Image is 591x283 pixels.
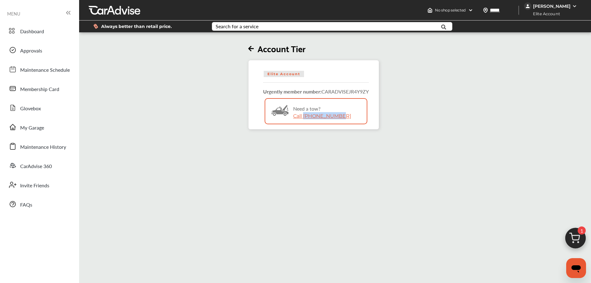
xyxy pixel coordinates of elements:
[20,201,32,209] span: FAQs
[216,24,258,29] div: Search for a service
[20,162,52,171] span: CarAdvise 360
[20,182,49,190] span: Invite Friends
[20,66,70,74] span: Maintenance Schedule
[435,8,466,13] span: No shop selected
[264,71,304,77] span: Elite Account
[533,3,571,9] div: [PERSON_NAME]
[248,43,379,54] h2: Account Tier
[524,2,531,10] img: jVpblrzwTbfkPYzPPzSLxeg0AAAAASUVORK5CYII=
[20,85,59,94] span: Membership Card
[263,88,321,95] strong: Urgently member number:
[20,143,66,151] span: Maintenance History
[525,11,565,17] span: Elite Account
[468,8,473,13] img: header-down-arrow.9dd2ce7d.svg
[20,105,41,113] span: Glovebox
[6,80,73,97] a: Membership Card
[483,8,488,13] img: location_vector.a44bc228.svg
[518,6,519,15] img: header-divider.bc55588e.svg
[561,225,590,255] img: cart_icon.3d0951e8.svg
[6,157,73,174] a: CarAdvise 360
[6,196,73,212] a: FAQs
[321,88,369,95] span: CARADVISE JR4Y9ZY
[6,61,73,77] a: Maintenance Schedule
[6,42,73,58] a: Approvals
[20,47,42,55] span: Approvals
[566,258,586,278] iframe: Button to launch messaging window
[578,226,586,235] span: 1
[6,23,73,39] a: Dashboard
[6,119,73,135] a: My Garage
[101,24,172,29] span: Always better than retail price.
[293,113,351,119] a: Call [PHONE_NUMBER]
[20,28,44,36] span: Dashboard
[7,11,20,16] span: MENU
[6,138,73,154] a: Maintenance History
[428,8,432,13] img: header-home-logo.8d720a4f.svg
[572,4,577,9] img: WGsFRI8htEPBVLJbROoPRyZpYNWhNONpIPPETTm6eUC0GeLEiAAAAAElFTkSuQmCC
[6,177,73,193] a: Invite Friends
[6,100,73,116] a: Glovebox
[93,24,98,29] img: dollor_label_vector.a70140d1.svg
[265,99,367,136] div: Need a tow?
[20,124,44,132] span: My Garage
